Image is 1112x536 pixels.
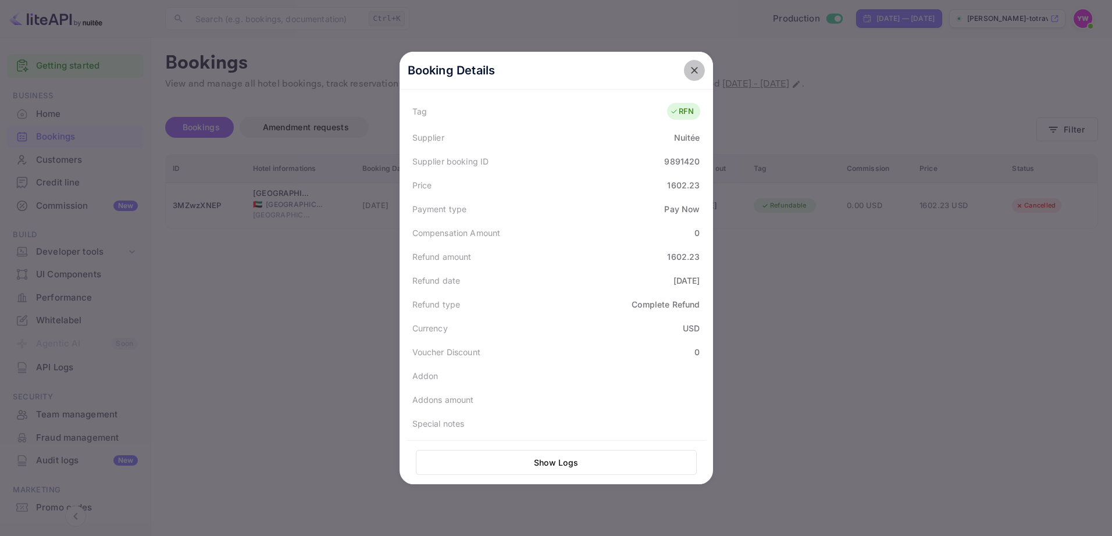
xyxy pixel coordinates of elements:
[412,179,432,191] div: Price
[412,155,489,167] div: Supplier booking ID
[694,227,700,239] div: 0
[412,298,461,310] div: Refund type
[416,450,697,475] button: Show Logs
[694,346,700,358] div: 0
[412,346,480,358] div: Voucher Discount
[664,155,700,167] div: 9891420
[664,203,700,215] div: Pay Now
[632,298,700,310] div: Complete Refund
[412,370,439,382] div: Addon
[412,227,501,239] div: Compensation Amount
[670,106,694,117] div: RFN
[408,62,496,79] p: Booking Details
[412,417,465,430] div: Special notes
[412,274,461,287] div: Refund date
[412,105,427,117] div: Tag
[412,394,474,406] div: Addons amount
[667,251,700,263] div: 1602.23
[667,179,700,191] div: 1602.23
[684,60,705,81] button: close
[674,131,700,144] div: Nuitée
[683,322,700,334] div: USD
[412,322,448,334] div: Currency
[412,251,472,263] div: Refund amount
[412,131,444,144] div: Supplier
[673,274,700,287] div: [DATE]
[412,203,467,215] div: Payment type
